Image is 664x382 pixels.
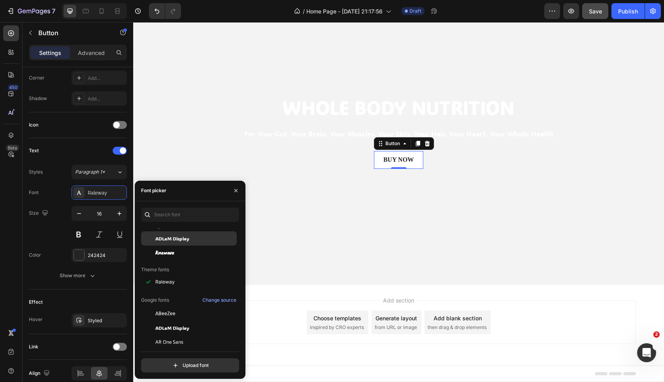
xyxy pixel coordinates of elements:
div: Styled [88,317,125,324]
iframe: Intercom live chat [637,343,656,362]
span: from URL or image [241,302,284,309]
div: Add... [88,75,125,82]
div: Publish [618,7,638,15]
div: 242424 [88,252,125,259]
span: Add section [247,274,284,282]
span: Save [589,8,602,15]
div: Beta [6,145,19,151]
div: Add... [88,95,125,102]
div: Color [29,252,41,259]
div: Hover [29,316,43,323]
button: Change source [202,295,237,305]
span: Knewave [155,249,174,256]
div: Align [29,368,51,379]
div: Corner [29,74,45,81]
div: Styles [29,168,43,176]
span: 2 [653,331,660,338]
p: Advanced [78,49,105,57]
div: Upload font [172,361,209,369]
button: 7 [3,3,59,19]
div: Icon [29,121,38,129]
p: Theme fonts [141,266,169,273]
div: Link [29,343,38,350]
div: Effect [29,299,43,306]
span: inspired by CRO experts [177,302,231,309]
button: Upload font [141,358,239,373]
iframe: Design area [133,22,664,382]
span: AR One Sans [155,339,183,346]
p: Buy now [250,134,281,142]
div: Button [251,118,268,125]
span: ABeeZee [155,310,175,317]
div: Choose templates [180,292,228,300]
span: / [303,7,305,15]
div: Size [29,208,50,219]
button: Save [582,3,608,19]
p: Settings [39,49,61,57]
button: Publish [611,3,645,19]
div: Rich Text Editor. Editing area: main [250,134,281,142]
div: Shadow [29,95,47,102]
p: Google fonts [141,297,169,304]
button: Paragraph 1* [72,165,127,179]
span: ADLaM Display [155,324,189,331]
div: Add blank section [300,292,349,300]
div: Font picker [141,187,166,194]
span: then drag & drop elements [294,302,353,309]
div: Generate layout [242,292,284,300]
span: Home Page - [DATE] 21:17:56 [306,7,383,15]
span: Paragraph 1* [75,168,105,176]
span: Draft [409,8,421,15]
button: Show more [29,269,127,283]
div: Font [29,189,39,196]
div: Text [29,147,39,154]
span: ADLaM Display [155,235,189,242]
input: Search font [141,208,239,222]
p: 7 [52,6,55,16]
span: Raleway [155,278,175,286]
div: 450 [8,84,19,91]
div: Raleway [88,189,125,197]
div: Change source [202,297,236,304]
p: Button [38,28,106,38]
button: <p>&nbsp;Buy now</p> [241,129,290,147]
div: Undo/Redo [149,3,181,19]
div: Show more [60,272,96,280]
